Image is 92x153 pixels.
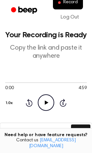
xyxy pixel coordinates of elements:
button: Copy [71,124,90,136]
span: 4:59 [78,85,87,92]
button: 1.0x [5,98,15,109]
p: Copy the link and paste it anywhere [5,44,87,60]
a: [EMAIL_ADDRESS][DOMAIN_NAME] [29,138,76,148]
a: Log Out [54,9,86,25]
h1: Your Recording is Ready [5,31,87,39]
span: Contact us [4,138,88,149]
span: 0:00 [5,85,14,92]
a: Beep [6,4,43,17]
